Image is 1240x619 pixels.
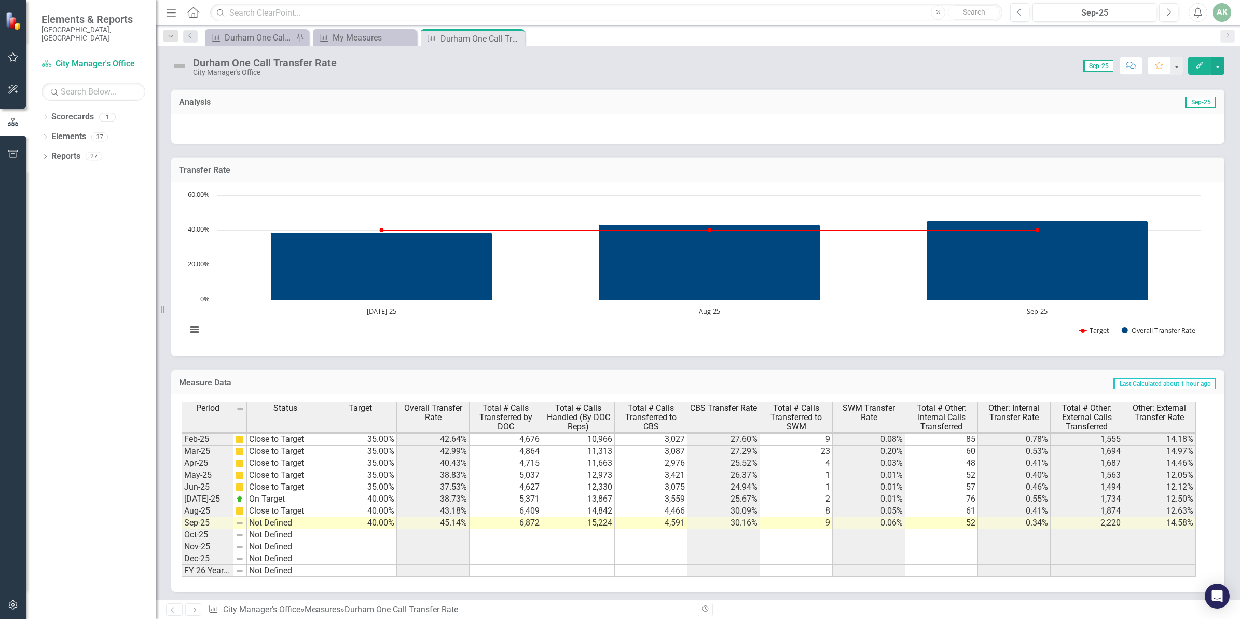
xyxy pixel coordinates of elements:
[273,403,297,413] span: Status
[1185,97,1216,108] span: Sep-25
[615,446,687,457] td: 3,087
[1113,378,1216,389] span: Last Calculated about 1 hour ago
[179,378,528,387] h3: Measure Data
[236,555,244,563] img: 8DAGhfEEPCf229AAAAAElFTkSuQmCC
[182,541,233,553] td: Nov-25
[324,505,397,517] td: 40.00%
[542,493,615,505] td: 13,867
[615,457,687,469] td: 2,976
[247,493,324,505] td: On Target
[1036,228,1040,232] path: Sep-25, 40. Target.
[927,221,1148,300] path: Sep-25, 45.13925381. Overall Transfer Rate.
[188,190,210,199] text: 60.00%
[905,481,978,493] td: 57
[760,469,833,481] td: 1
[907,403,975,431] span: Total # Other: Internal Calls Transferred
[617,403,685,431] span: Total # Calls Transferred to CBS
[472,403,540,431] span: Total # Calls Transferred by DOC
[247,434,324,446] td: Close to Target
[905,469,978,481] td: 52
[182,493,233,505] td: [DATE]-25
[470,517,542,529] td: 6,872
[615,469,687,481] td: 3,421
[1051,446,1123,457] td: 1,694
[760,457,833,469] td: 4
[51,151,80,163] a: Reports
[200,294,210,303] text: 0%
[182,190,1214,346] div: Chart. Highcharts interactive chart.
[542,505,615,517] td: 14,842
[208,31,293,44] a: Durham One Call Total Customer Contacts
[187,322,202,337] button: View chart menu, Chart
[833,469,905,481] td: 0.01%
[315,31,414,44] a: My Measures
[1123,457,1196,469] td: 14.46%
[182,469,233,481] td: May-25
[42,25,145,43] small: [GEOGRAPHIC_DATA], [GEOGRAPHIC_DATA]
[833,517,905,529] td: 0.06%
[615,517,687,529] td: 4,591
[182,190,1206,346] svg: Interactive chart
[236,483,244,491] img: cBAA0RP0Y6D5n+AAAAAElFTkSuQmCC
[470,457,542,469] td: 4,715
[1123,517,1196,529] td: 14.58%
[1036,7,1153,19] div: Sep-25
[470,505,542,517] td: 6,409
[978,457,1051,469] td: 0.41%
[236,405,244,413] img: 8DAGhfEEPCf229AAAAAElFTkSuQmCC
[324,469,397,481] td: 35.00%
[86,152,102,161] div: 27
[1123,493,1196,505] td: 12.50%
[236,507,244,515] img: cBAA0RP0Y6D5n+AAAAAElFTkSuQmCC
[367,306,396,316] text: [DATE]-25
[1079,326,1110,335] button: Show Target
[1123,481,1196,493] td: 12.12%
[1051,505,1123,517] td: 1,874
[1123,434,1196,446] td: 14.18%
[247,481,324,493] td: Close to Target
[708,228,712,232] path: Aug-25, 40. Target.
[182,517,233,529] td: Sep-25
[833,446,905,457] td: 0.20%
[905,505,978,517] td: 61
[271,232,492,300] path: Jul-25, 38.73224201. Overall Transfer Rate.
[1051,493,1123,505] td: 1,734
[687,481,760,493] td: 24.94%
[905,517,978,529] td: 52
[687,517,760,529] td: 30.16%
[440,32,522,45] div: Durham One Call Transfer Rate
[182,553,233,565] td: Dec-25
[470,434,542,446] td: 4,676
[687,446,760,457] td: 27.29%
[948,5,1000,20] button: Search
[687,457,760,469] td: 25.52%
[182,481,233,493] td: Jun-25
[1053,403,1121,431] span: Total # Other: External Calls Transferred
[1213,3,1231,22] button: AK
[324,481,397,493] td: 35.00%
[247,541,324,553] td: Not Defined
[978,446,1051,457] td: 0.53%
[345,604,458,614] div: Durham One Call Transfer Rate
[397,457,470,469] td: 40.43%
[247,505,324,517] td: Close to Target
[324,517,397,529] td: 40.00%
[188,259,210,268] text: 20.00%
[760,517,833,529] td: 9
[905,434,978,446] td: 85
[236,471,244,479] img: cBAA0RP0Y6D5n+AAAAAElFTkSuQmCC
[324,446,397,457] td: 35.00%
[542,481,615,493] td: 12,330
[5,12,23,30] img: ClearPoint Strategy
[542,517,615,529] td: 15,224
[182,434,233,446] td: Feb-25
[324,434,397,446] td: 35.00%
[1083,60,1113,72] span: Sep-25
[247,565,324,577] td: Not Defined
[397,469,470,481] td: 38.83%
[247,553,324,565] td: Not Defined
[182,505,233,517] td: Aug-25
[978,434,1051,446] td: 0.78%
[760,434,833,446] td: 9
[542,469,615,481] td: 12,973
